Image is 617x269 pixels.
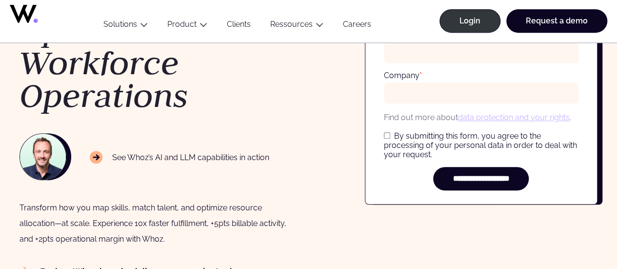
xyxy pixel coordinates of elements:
[20,200,299,247] div: Transform how you map skills, match talent, and optimize resource allocation—at scale. Experience...
[167,20,197,29] a: Product
[90,151,269,164] p: See Whoz’s AI and LLM capabilities in action
[506,9,607,33] a: Request a demo
[458,113,570,122] a: data protection and your rights
[270,20,313,29] a: Ressources
[439,9,500,33] a: Login
[217,20,260,33] a: Clients
[384,132,390,139] input: By submitting this form, you agree to the processing of your personal data in order to deal with ...
[333,20,381,33] a: Careers
[553,205,603,255] iframe: Chatbot
[158,20,217,33] button: Product
[20,134,66,180] img: NAWROCKI-Thomas.jpg
[384,111,578,124] p: Find out more about .
[260,20,333,33] button: Ressources
[384,131,577,159] span: By submitting this form, you agree to the processing of your personal data in order to deal with ...
[94,20,158,33] button: Solutions
[384,71,422,80] label: Company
